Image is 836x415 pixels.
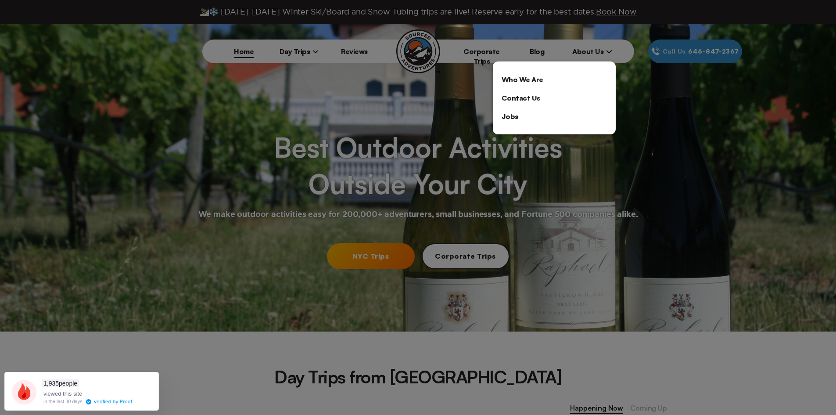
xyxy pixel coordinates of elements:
[43,399,83,404] div: in the last 30 days
[42,379,79,387] span: people
[493,107,616,126] a: Jobs
[43,390,82,397] span: viewed this site
[493,89,616,107] a: Contact Us
[493,70,616,89] a: Who We Are
[43,380,59,387] span: 1,935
